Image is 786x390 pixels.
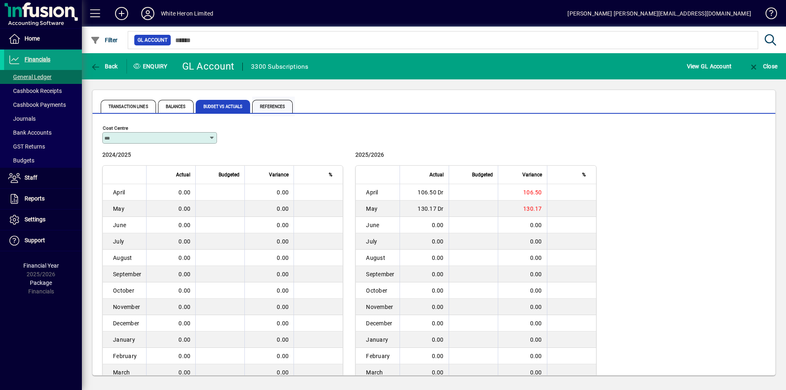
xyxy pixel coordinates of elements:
mat-label: Cost Centre [103,125,128,131]
a: GST Returns [4,140,82,153]
span: Budgeted [472,170,493,179]
td: 0.00 [400,217,449,233]
a: Cashbook Payments [4,98,82,112]
div: January [366,336,394,344]
div: December [113,319,141,327]
div: February [113,352,141,360]
div: March [113,368,141,376]
td: 130.17 Dr [400,201,449,217]
div: October [113,286,141,295]
span: % [582,170,586,179]
div: February [366,352,394,360]
td: 0.00 [146,233,195,250]
button: Add [108,6,135,21]
span: Cashbook Payments [8,101,66,108]
a: Home [4,29,82,49]
span: Budgeted [219,170,239,179]
td: 0.00 [400,364,449,381]
span: 2024/2025 [102,151,131,158]
span: 0.00 [530,304,542,310]
td: 0.00 [400,250,449,266]
div: August [366,254,394,262]
span: 0.00 [277,320,289,327]
span: 0.00 [277,287,289,294]
span: 0.00 [277,222,289,228]
span: % [329,170,332,179]
td: 0.00 [400,282,449,299]
a: Cashbook Receipts [4,84,82,98]
span: Budget vs Actuals [196,100,251,113]
div: August [113,254,141,262]
span: 0.00 [530,287,542,294]
div: GL Account [182,60,235,73]
div: June [366,221,394,229]
td: 0.00 [146,266,195,282]
span: 0.00 [277,304,289,310]
a: Settings [4,210,82,230]
span: 0.00 [530,222,542,228]
div: March [366,368,394,376]
td: 0.00 [146,282,195,299]
span: 0.00 [277,255,289,261]
div: April [113,188,141,196]
span: Transaction lines [101,100,156,113]
span: 0.00 [530,353,542,359]
span: Package [30,280,52,286]
td: 0.00 [146,184,195,201]
span: 0.00 [277,369,289,376]
td: 0.00 [146,364,195,381]
div: May [113,205,141,213]
td: 106.50 Dr [400,184,449,201]
span: 0.00 [277,205,289,212]
span: 2025/2026 [355,151,384,158]
span: 0.00 [530,255,542,261]
span: 0.00 [277,336,289,343]
a: Reports [4,189,82,209]
div: June [113,221,141,229]
span: Actual [429,170,444,179]
div: 3300 Subscriptions [251,60,309,73]
span: 106.50 [523,189,542,196]
span: General Ledger [8,74,52,80]
span: Variance [269,170,289,179]
td: 0.00 [400,266,449,282]
div: September [366,270,394,278]
a: Bank Accounts [4,126,82,140]
span: Financials [25,56,50,63]
span: Reports [25,195,45,202]
div: April [366,188,394,196]
span: Home [25,35,40,42]
span: View GL Account [687,60,732,73]
span: Journals [8,115,36,122]
a: Staff [4,168,82,188]
span: 0.00 [530,336,542,343]
span: References [252,100,293,113]
span: 0.00 [530,271,542,277]
div: November [366,303,394,311]
span: GST Returns [8,143,45,150]
td: 0.00 [146,250,195,266]
span: Actual [176,170,190,179]
div: White Heron Limited [161,7,213,20]
div: September [113,270,141,278]
div: October [366,286,394,295]
td: 0.00 [400,315,449,331]
div: May [366,205,394,213]
span: 0.00 [530,238,542,245]
app-page-header-button: Back [82,59,127,74]
span: Filter [90,37,118,43]
span: Cashbook Receipts [8,88,62,94]
span: Back [90,63,118,70]
a: Budgets [4,153,82,167]
td: 0.00 [146,315,195,331]
span: Bank Accounts [8,129,52,136]
div: December [366,319,394,327]
span: 0.00 [277,271,289,277]
span: 0.00 [530,369,542,376]
td: 0.00 [146,331,195,348]
button: Back [88,59,120,74]
div: Enquiry [127,60,176,73]
div: July [113,237,141,246]
td: 0.00 [146,348,195,364]
a: General Ledger [4,70,82,84]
